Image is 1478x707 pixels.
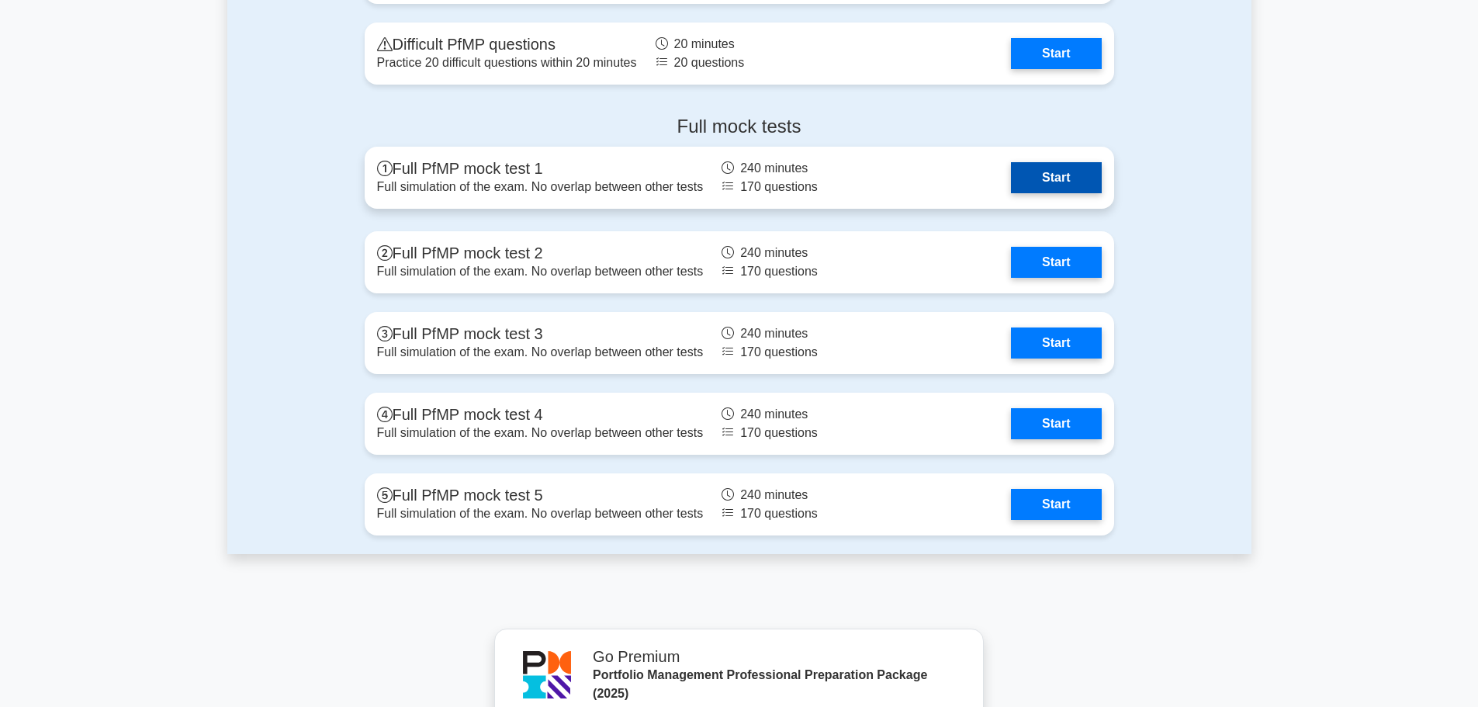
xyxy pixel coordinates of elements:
[1011,247,1101,278] a: Start
[1011,328,1101,359] a: Start
[1011,162,1101,193] a: Start
[365,116,1114,138] h4: Full mock tests
[1011,489,1101,520] a: Start
[1011,38,1101,69] a: Start
[1011,408,1101,439] a: Start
